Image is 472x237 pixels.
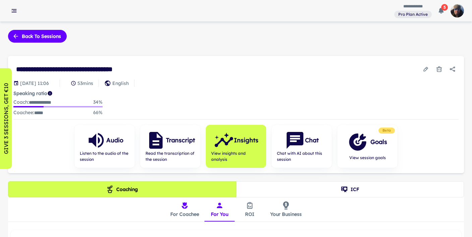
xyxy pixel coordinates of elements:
img: photoURL [451,4,464,17]
h6: Chat [305,136,319,145]
span: View session goals [348,155,387,161]
div: insights tabs [165,197,307,222]
p: 53 mins [77,80,93,87]
h6: Audio [106,136,123,145]
button: TranscriptRead the transcription of the session [140,125,200,168]
button: AudioListen to the audio of the session [74,125,135,168]
span: Listen to the audio of the session [80,150,129,162]
strong: Speaking ratio [13,90,47,96]
div: theme selection [8,181,464,197]
p: Coach : [13,98,51,106]
span: 5 [441,4,448,11]
button: Edit session [420,63,432,75]
p: Coachee : [13,109,43,116]
h6: Goals [370,137,387,147]
button: GoalsView session goals [337,125,398,168]
span: Chat with AI about this session [277,150,327,162]
button: Back to sessions [8,30,67,43]
button: Share session [447,63,459,75]
span: View insights and analysis [211,150,261,162]
button: ICF [236,181,464,197]
button: For Coachee [165,197,204,222]
a: View and manage your current plan and billing details. [394,10,432,18]
svg: Coach/coachee ideal ratio of speaking is roughly 20:80. Mentor/mentee ideal ratio of speaking is ... [47,91,53,96]
button: For You [204,197,235,222]
button: 5 [434,4,448,17]
span: Beta [380,128,394,133]
button: InsightsView insights and analysis [206,125,266,168]
button: Coaching [8,181,236,197]
button: Your Business [265,197,307,222]
p: GIVE 3 SESSIONS, GET €10 [2,83,10,154]
h6: Transcript [166,136,195,145]
span: Read the transcription of the session [145,150,195,162]
p: Session date [20,80,49,87]
h6: Insights [234,136,258,145]
p: 66 % [93,109,103,116]
p: 34 % [93,98,103,106]
span: View and manage your current plan and billing details. [394,11,432,17]
button: Delete session [433,63,445,75]
p: English [112,80,129,87]
button: ChatChat with AI about this session [272,125,332,168]
button: ROI [235,197,265,222]
span: Pro Plan Active [396,11,430,17]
